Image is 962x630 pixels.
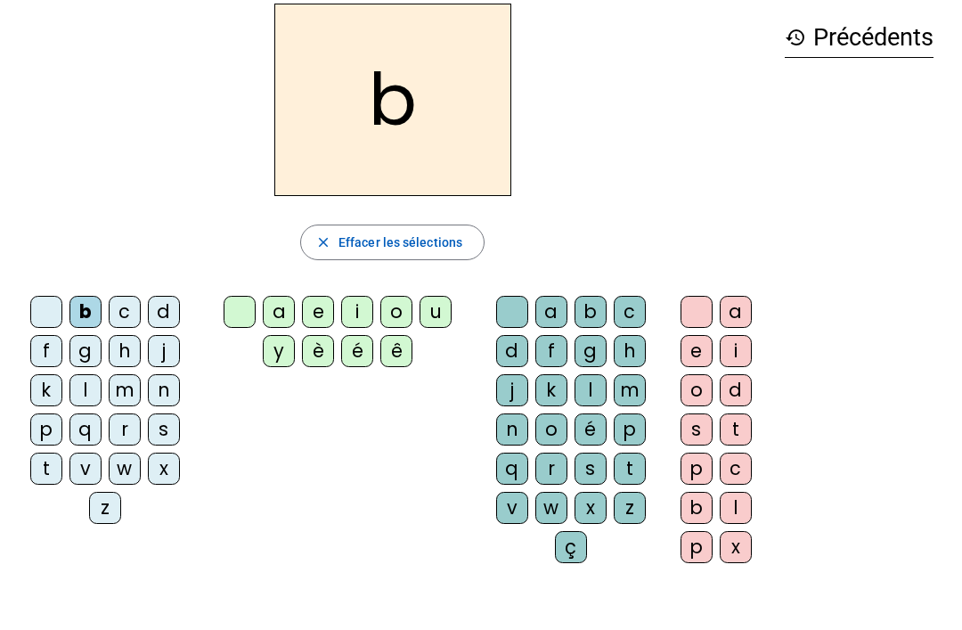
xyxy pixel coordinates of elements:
[720,296,752,328] div: a
[496,453,528,485] div: q
[535,492,567,524] div: w
[535,374,567,406] div: k
[109,413,141,446] div: r
[614,296,646,328] div: c
[535,335,567,367] div: f
[300,225,485,260] button: Effacer les sélections
[30,374,62,406] div: k
[681,492,713,524] div: b
[614,374,646,406] div: m
[109,296,141,328] div: c
[30,335,62,367] div: f
[30,453,62,485] div: t
[535,413,567,446] div: o
[681,531,713,563] div: p
[785,27,806,48] mat-icon: history
[496,335,528,367] div: d
[302,296,334,328] div: e
[109,374,141,406] div: m
[614,413,646,446] div: p
[720,374,752,406] div: d
[496,413,528,446] div: n
[785,18,933,58] h3: Précédents
[274,4,511,196] h2: b
[341,335,373,367] div: é
[720,335,752,367] div: i
[263,335,295,367] div: y
[315,234,331,250] mat-icon: close
[496,374,528,406] div: j
[681,335,713,367] div: e
[148,374,180,406] div: n
[69,453,102,485] div: v
[681,374,713,406] div: o
[535,296,567,328] div: a
[535,453,567,485] div: r
[575,453,607,485] div: s
[720,413,752,446] div: t
[575,492,607,524] div: x
[148,296,180,328] div: d
[614,453,646,485] div: t
[720,453,752,485] div: c
[681,453,713,485] div: p
[341,296,373,328] div: i
[148,453,180,485] div: x
[720,492,752,524] div: l
[69,335,102,367] div: g
[148,335,180,367] div: j
[575,413,607,446] div: é
[69,296,102,328] div: b
[380,335,412,367] div: ê
[496,492,528,524] div: v
[69,374,102,406] div: l
[555,531,587,563] div: ç
[614,335,646,367] div: h
[148,413,180,446] div: s
[109,453,141,485] div: w
[338,232,462,253] span: Effacer les sélections
[69,413,102,446] div: q
[30,413,62,446] div: p
[302,335,334,367] div: è
[681,413,713,446] div: s
[575,335,607,367] div: g
[720,531,752,563] div: x
[109,335,141,367] div: h
[380,296,412,328] div: o
[420,296,452,328] div: u
[575,296,607,328] div: b
[575,374,607,406] div: l
[263,296,295,328] div: a
[89,492,121,524] div: z
[614,492,646,524] div: z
